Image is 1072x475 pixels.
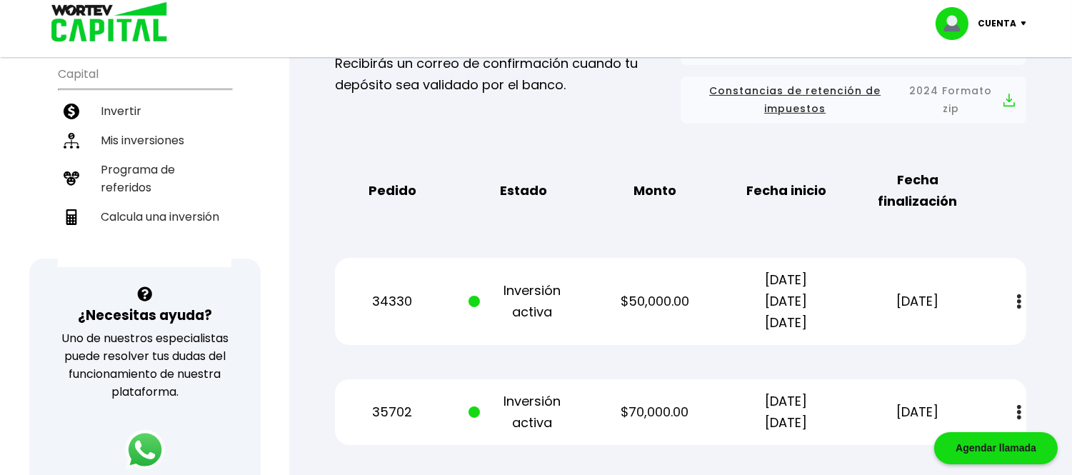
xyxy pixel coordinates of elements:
img: invertir-icon.b3b967d7.svg [64,104,79,119]
button: Constancias de retención de impuestos2024 Formato zip [692,82,1015,118]
b: Fecha finalización [862,169,973,212]
b: Monto [633,180,676,201]
p: [DATE] [DATE] [DATE] [731,269,841,334]
a: Invertir [58,96,231,126]
div: Agendar llamada [934,432,1058,464]
p: [DATE] [DATE] [731,391,841,434]
b: Pedido [369,180,416,201]
p: 35702 [337,401,448,423]
img: logos_whatsapp-icon.242b2217.svg [125,430,165,470]
p: 34330 [337,291,448,312]
p: Inversión activa [469,391,579,434]
span: Constancias de retención de impuestos [692,82,898,118]
a: Mis inversiones [58,126,231,155]
p: [DATE] [862,291,973,312]
h3: ¿Necesitas ayuda? [78,305,212,326]
b: Estado [500,180,547,201]
b: Fecha inicio [746,180,826,201]
img: recomiendanos-icon.9b8e9327.svg [64,171,79,186]
p: Cuenta [978,13,1017,34]
p: Uno de nuestros especialistas puede resolver tus dudas del funcionamiento de nuestra plataforma. [48,329,242,401]
img: calculadora-icon.17d418c4.svg [64,209,79,225]
img: icon-down [1017,21,1036,26]
p: $50,000.00 [600,291,711,312]
p: Inversión activa [469,280,579,323]
a: Calcula una inversión [58,202,231,231]
a: Programa de referidos [58,155,231,202]
ul: Capital [58,58,231,267]
p: [DATE] [862,401,973,423]
p: $70,000.00 [600,401,711,423]
img: inversiones-icon.6695dc30.svg [64,133,79,149]
img: profile-image [936,7,978,40]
